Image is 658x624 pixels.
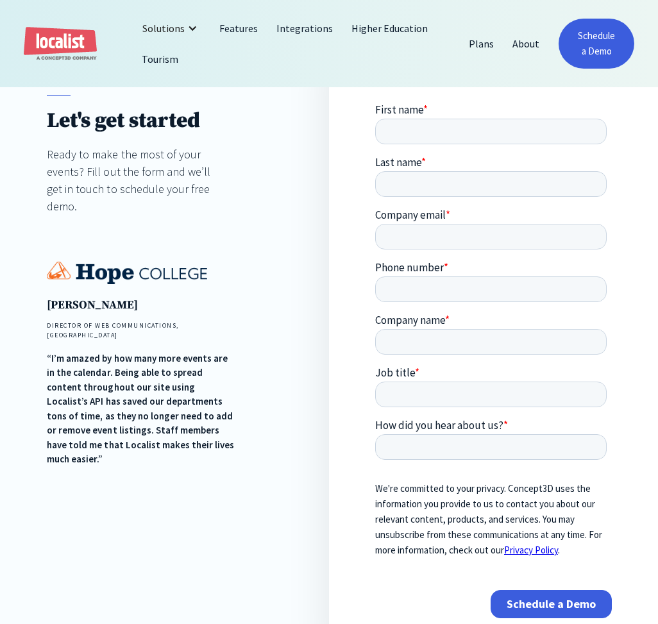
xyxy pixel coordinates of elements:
[503,28,549,59] a: About
[47,262,207,284] img: Hope College logo
[24,27,97,61] a: home
[47,108,212,134] h1: Let's get started
[47,298,138,312] strong: [PERSON_NAME]
[133,13,210,44] div: Solutions
[342,13,437,44] a: Higher Education
[133,44,188,74] a: Tourism
[267,13,342,44] a: Integrations
[460,28,503,59] a: Plans
[142,21,185,36] div: Solutions
[47,351,235,467] div: “I’m amazed by how many more events are in the calendar. Being able to spread content throughout ...
[47,146,212,215] div: Ready to make the most of your events? Fill out the form and we’ll get in touch to schedule your ...
[559,19,634,69] a: Schedule a Demo
[47,321,235,340] h4: DIRECTOR OF WEB COMMUNICATIONS, [GEOGRAPHIC_DATA]
[210,13,267,44] a: Features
